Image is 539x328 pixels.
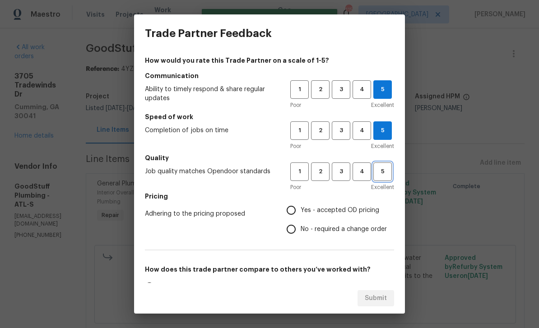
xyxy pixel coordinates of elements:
[333,84,349,95] span: 3
[353,121,371,140] button: 4
[301,206,379,215] span: Yes - accepted OD pricing
[374,125,391,136] span: 5
[145,56,394,65] h4: How would you rate this Trade Partner on a scale of 1-5?
[353,162,371,181] button: 4
[311,162,330,181] button: 2
[332,80,350,99] button: 3
[373,80,392,99] button: 5
[290,80,309,99] button: 1
[145,85,276,103] span: Ability to timely respond & share regular updates
[373,121,392,140] button: 5
[332,121,350,140] button: 3
[291,166,308,177] span: 1
[290,183,301,192] span: Poor
[374,84,391,95] span: 5
[353,166,370,177] span: 4
[145,153,394,162] h5: Quality
[333,166,349,177] span: 3
[291,125,308,136] span: 1
[353,80,371,99] button: 4
[145,27,272,40] h3: Trade Partner Feedback
[145,71,394,80] h5: Communication
[312,84,329,95] span: 2
[353,84,370,95] span: 4
[290,121,309,140] button: 1
[301,225,387,234] span: No - required a change order
[374,166,391,177] span: 5
[145,126,276,135] span: Completion of jobs on time
[291,84,308,95] span: 1
[290,101,301,110] span: Poor
[145,265,394,274] h5: How does this trade partner compare to others you’ve worked with?
[371,101,394,110] span: Excellent
[312,166,329,177] span: 2
[290,142,301,151] span: Poor
[159,282,256,292] span: This is my favorite trade partner
[290,162,309,181] button: 1
[371,142,394,151] span: Excellent
[333,125,349,136] span: 3
[353,125,370,136] span: 4
[311,121,330,140] button: 2
[145,112,394,121] h5: Speed of work
[145,209,272,218] span: Adhering to the pricing proposed
[311,80,330,99] button: 2
[145,167,276,176] span: Job quality matches Opendoor standards
[312,125,329,136] span: 2
[332,162,350,181] button: 3
[373,162,392,181] button: 5
[145,192,394,201] h5: Pricing
[287,201,394,239] div: Pricing
[371,183,394,192] span: Excellent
